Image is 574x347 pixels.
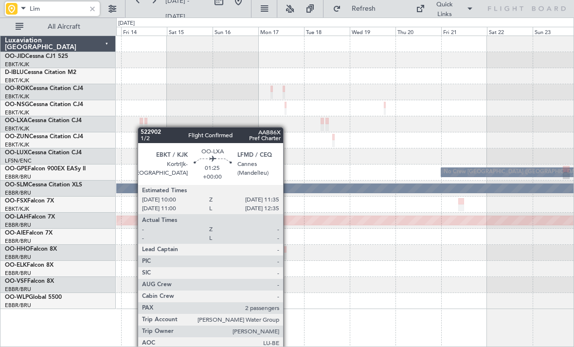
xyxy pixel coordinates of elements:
span: OO-WLP [5,294,29,300]
span: OO-SLM [5,182,28,188]
a: EBKT/KJK [5,109,29,116]
a: OO-LUXCessna Citation CJ4 [5,150,82,156]
a: EBKT/KJK [5,125,29,132]
div: Wed 19 [350,27,395,36]
span: OO-NSG [5,102,29,108]
a: OO-LXACessna Citation CJ4 [5,118,82,124]
a: LFSN/ENC [5,157,32,164]
a: EBKT/KJK [5,93,29,100]
span: OO-GPE [5,166,28,172]
a: EBKT/KJK [5,77,29,84]
a: EBBR/BRU [5,173,31,181]
span: OO-LAH [5,214,28,220]
div: [DATE] [118,19,135,28]
span: OO-JID [5,54,25,59]
span: OO-ELK [5,262,27,268]
a: OO-FSXFalcon 7X [5,198,54,204]
a: EBKT/KJK [5,141,29,148]
span: All Aircraft [25,23,103,30]
div: Sat 22 [487,27,533,36]
a: OO-GPEFalcon 900EX EASy II [5,166,86,172]
a: EBKT/KJK [5,205,29,213]
span: OO-FSX [5,198,27,204]
span: D-IBLU [5,70,24,75]
input: Airport [30,1,86,16]
a: OO-NSGCessna Citation CJ4 [5,102,83,108]
a: OO-SLMCessna Citation XLS [5,182,82,188]
div: Sun 16 [213,27,258,36]
span: OO-LXA [5,118,28,124]
span: OO-AIE [5,230,26,236]
button: Quick Links [411,1,478,17]
a: OO-ZUNCessna Citation CJ4 [5,134,83,140]
a: OO-AIEFalcon 7X [5,230,53,236]
a: EBBR/BRU [5,189,31,197]
div: Tue 18 [304,27,350,36]
span: OO-ROK [5,86,29,91]
a: EBBR/BRU [5,302,31,309]
a: OO-ELKFalcon 8X [5,262,54,268]
a: OO-VSFFalcon 8X [5,278,54,284]
div: Thu 20 [395,27,441,36]
button: Refresh [328,1,387,17]
a: EBBR/BRU [5,270,31,277]
a: EBKT/KJK [5,61,29,68]
a: OO-LAHFalcon 7X [5,214,55,220]
span: Refresh [343,5,384,12]
span: OO-ZUN [5,134,29,140]
span: OO-LUX [5,150,28,156]
a: EBBR/BRU [5,221,31,229]
a: OO-HHOFalcon 8X [5,246,57,252]
div: Fri 21 [441,27,487,36]
a: OO-JIDCessna CJ1 525 [5,54,68,59]
a: EBBR/BRU [5,286,31,293]
a: OO-WLPGlobal 5500 [5,294,62,300]
div: Fri 14 [121,27,167,36]
a: D-IBLUCessna Citation M2 [5,70,76,75]
a: EBBR/BRU [5,254,31,261]
button: All Aircraft [11,19,106,35]
a: OO-ROKCessna Citation CJ4 [5,86,83,91]
span: OO-VSF [5,278,27,284]
div: Sat 15 [167,27,213,36]
a: EBBR/BRU [5,237,31,245]
div: Mon 17 [258,27,304,36]
span: OO-HHO [5,246,30,252]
